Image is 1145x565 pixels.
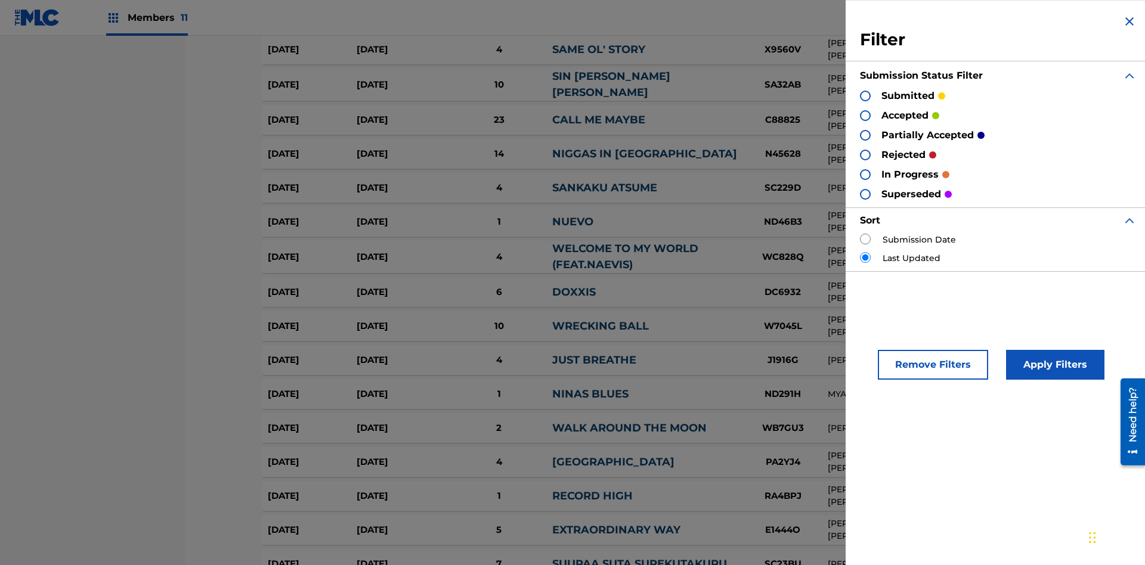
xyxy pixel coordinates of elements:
[552,242,698,271] a: WELCOME TO MY WORLD (FEAT.NAEVIS)
[357,147,445,161] div: [DATE]
[268,78,357,92] div: [DATE]
[357,421,445,435] div: [DATE]
[1122,14,1137,29] img: close
[268,43,357,57] div: [DATE]
[268,455,357,469] div: [DATE]
[828,449,1013,474] div: [PERSON_NAME], [PERSON_NAME], [PERSON_NAME], [PERSON_NAME], W [PERSON_NAME]
[106,11,120,25] img: Top Rightsholders
[828,72,1013,97] div: [PERSON_NAME], [PERSON_NAME] PARK, [PERSON_NAME]
[357,455,445,469] div: [DATE]
[357,78,445,92] div: [DATE]
[1085,508,1145,565] iframe: Chat Widget
[552,113,645,126] a: CALL ME MAYBE
[1122,69,1137,83] img: expand
[738,78,828,92] div: SA32AB
[878,350,988,380] button: Remove Filters
[881,108,929,123] p: accepted
[445,43,552,57] div: 4
[552,70,670,99] a: SIN [PERSON_NAME] [PERSON_NAME]
[738,319,828,333] div: W7045L
[738,147,828,161] div: N45628
[552,147,737,160] a: NIGGAS IN [GEOGRAPHIC_DATA]
[445,523,552,537] div: 5
[552,181,657,194] a: SANKAKU ATSUME
[445,353,552,367] div: 4
[1089,520,1096,555] div: Drag
[445,489,552,503] div: 1
[738,215,828,229] div: ND46B3
[552,455,674,468] a: [GEOGRAPHIC_DATA]
[881,187,941,201] p: superseded
[268,181,357,195] div: [DATE]
[738,181,828,195] div: SC229D
[552,319,649,333] a: WRECKING BALL
[445,78,552,92] div: 10
[552,43,645,56] a: SAME OL' STORY
[268,353,357,367] div: [DATE]
[738,285,828,299] div: DC6932
[357,215,445,229] div: [DATE]
[268,215,357,229] div: [DATE]
[268,147,357,161] div: [DATE]
[860,29,1137,51] h3: Filter
[445,285,552,299] div: 6
[881,167,939,182] p: in progress
[445,113,552,127] div: 23
[445,147,552,161] div: 14
[357,353,445,367] div: [DATE]
[552,353,636,367] a: JUST BREATHE
[357,523,445,537] div: [DATE]
[828,483,1013,508] div: [PERSON_NAME] [PERSON_NAME], [PERSON_NAME], [PERSON_NAME]
[828,517,1013,542] div: [PERSON_NAME], [PERSON_NAME], [PERSON_NAME]
[828,280,1013,305] div: [PERSON_NAME], [PERSON_NAME], [PERSON_NAME], [PERSON_NAME] [PERSON_NAME] [PERSON_NAME], LLANDEL [...
[268,250,357,264] div: [DATE]
[445,421,552,435] div: 2
[268,113,357,127] div: [DATE]
[445,215,552,229] div: 1
[552,387,629,401] a: NINAS BLUES
[357,285,445,299] div: [DATE]
[738,250,828,264] div: WC828Q
[828,107,1013,132] div: [PERSON_NAME] [PERSON_NAME], [PERSON_NAME], [PERSON_NAME] [PERSON_NAME]
[357,113,445,127] div: [DATE]
[828,244,1013,269] div: [PERSON_NAME], [PERSON_NAME] [PERSON_NAME], [PERSON_NAME], MICH [PERSON_NAME] [PERSON_NAME] [PERS...
[881,128,974,142] p: partially accepted
[738,489,828,503] div: RA4BPJ
[552,215,593,228] a: NUEVO
[828,354,1013,367] div: [PERSON_NAME]
[828,209,1013,234] div: [PERSON_NAME], [PERSON_NAME] [PERSON_NAME] [PERSON_NAME], [PERSON_NAME], [PERSON_NAME], [PERSON_N...
[357,181,445,195] div: [DATE]
[883,234,956,246] label: Submission Date
[268,523,357,537] div: [DATE]
[738,455,828,469] div: PA2YJ4
[552,489,633,502] a: RECORD HIGH
[268,319,357,333] div: [DATE]
[268,387,357,401] div: [DATE]
[860,215,880,226] strong: Sort
[828,422,1013,434] div: [PERSON_NAME] [PERSON_NAME]
[357,319,445,333] div: [DATE]
[828,182,1013,194] div: [PERSON_NAME]
[445,455,552,469] div: 4
[268,285,357,299] div: [DATE]
[883,252,940,265] label: Last Updated
[738,43,828,57] div: X9560V
[738,113,828,127] div: C88825
[357,387,445,401] div: [DATE]
[828,141,1013,166] div: [PERSON_NAME], [PERSON_NAME], [PERSON_NAME], [PERSON_NAME], W A [PERSON_NAME]
[357,250,445,264] div: [DATE]
[268,421,357,435] div: [DATE]
[445,319,552,333] div: 10
[1006,350,1104,380] button: Apply Filters
[828,37,1013,62] div: [PERSON_NAME] [PERSON_NAME], [PERSON_NAME] [PERSON_NAME] [PERSON_NAME] [PERSON_NAME] [PERSON_NAME...
[357,43,445,57] div: [DATE]
[881,89,934,103] p: submitted
[860,70,983,81] strong: Submission Status Filter
[738,523,828,537] div: E1444O
[738,387,828,401] div: ND291H
[14,9,60,26] img: MLC Logo
[1112,374,1145,471] iframe: Resource Center
[445,250,552,264] div: 4
[1122,213,1137,228] img: expand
